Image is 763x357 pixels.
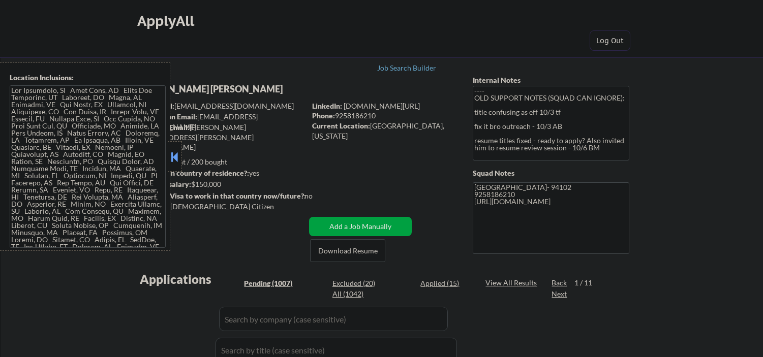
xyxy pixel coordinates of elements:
div: Squad Notes [473,168,629,178]
button: Log Out [590,30,630,51]
div: [EMAIL_ADDRESS][DOMAIN_NAME] [137,101,306,111]
div: [GEOGRAPHIC_DATA], [US_STATE] [312,121,456,141]
div: Location Inclusions: [10,73,166,83]
div: View All Results [485,278,540,288]
div: [PERSON_NAME] [PERSON_NAME] [137,83,346,95]
div: 15 sent / 200 bought [136,157,306,167]
strong: LinkedIn: [312,102,342,110]
div: Next [552,289,568,299]
div: Applications [140,273,240,285]
input: Search by company (case sensitive) [219,307,448,331]
div: Pending (1007) [244,278,295,288]
div: Back [552,278,568,288]
div: yes [136,168,302,178]
strong: Will need Visa to work in that country now/future?: [137,191,306,200]
div: Yes, I am a [DEMOGRAPHIC_DATA] Citizen [137,202,309,212]
div: 9258186210 [312,111,456,121]
button: Download Resume [310,239,385,262]
div: $150,000 [136,179,306,189]
div: Job Search Builder [377,64,437,72]
div: 1 / 11 [574,278,598,288]
div: [EMAIL_ADDRESS][DOMAIN_NAME] [137,112,306,132]
div: ApplyAll [137,12,197,29]
div: All (1042) [332,289,383,299]
div: [PERSON_NAME][EMAIL_ADDRESS][PERSON_NAME][DOMAIN_NAME] [137,122,306,152]
strong: Can work in country of residence?: [136,169,249,177]
strong: Current Location: [312,121,370,130]
strong: Phone: [312,111,335,120]
a: [DOMAIN_NAME][URL] [344,102,420,110]
div: Excluded (20) [332,278,383,288]
a: Job Search Builder [377,64,437,74]
div: Internal Notes [473,75,629,85]
div: Applied (15) [420,278,471,288]
button: Add a Job Manually [309,217,412,236]
div: no [304,191,333,201]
